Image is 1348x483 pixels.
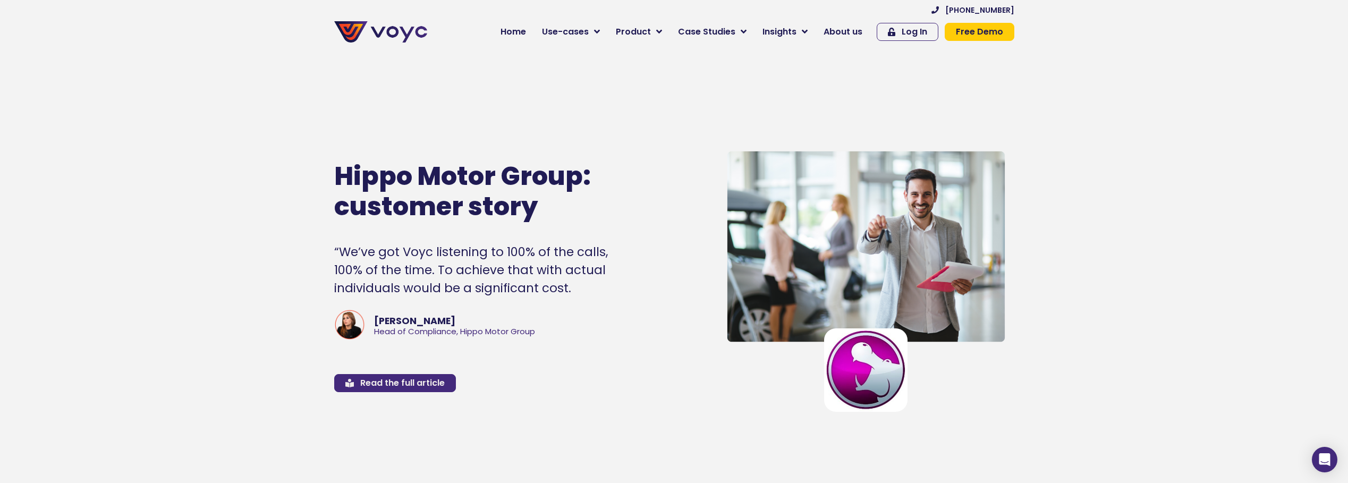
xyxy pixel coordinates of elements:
[902,28,927,36] span: Log In
[877,23,938,41] a: Log In
[956,28,1003,36] span: Free Demo
[608,21,670,43] a: Product
[360,379,445,387] span: Read the full article
[493,21,534,43] a: Home
[754,21,816,43] a: Insights
[670,21,754,43] a: Case Studies
[816,21,870,43] a: About us
[931,6,1014,14] a: [PHONE_NUMBER]
[678,26,735,38] span: Case Studies
[334,243,638,298] div: “We’ve got Voyc listening to 100% of the calls, 100% of the time. To achieve that with actual ind...
[374,314,535,328] div: [PERSON_NAME]
[501,26,526,38] span: Home
[945,23,1014,41] a: Free Demo
[334,21,427,43] img: voyc-full-logo
[945,6,1014,14] span: [PHONE_NUMBER]
[534,21,608,43] a: Use-cases
[824,26,862,38] span: About us
[1312,447,1337,472] div: Open Intercom Messenger
[334,374,456,392] a: Read the full article
[616,26,651,38] span: Product
[762,26,796,38] span: Insights
[334,161,620,222] h1: Hippo Motor Group: customer story
[542,26,589,38] span: Use-cases
[374,328,535,336] div: Head of Compliance, Hippo Motor Group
